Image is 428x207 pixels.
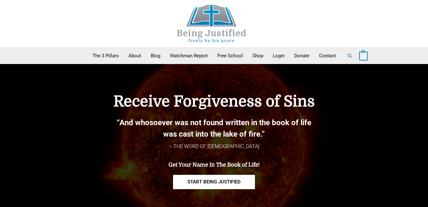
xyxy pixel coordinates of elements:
[169,143,259,149] span: – THE WORD OF [DEMOGRAPHIC_DATA]
[362,54,365,58] span: 0
[314,48,341,64] a: Contact
[248,48,268,64] a: Shop
[359,53,368,59] a: View Shopping Cart, empty
[146,48,165,64] a: Blog
[213,48,248,64] a: Free School
[117,118,311,139] b: “And whosoever was not found written in the book of life was cast into the lake of fire.”
[289,48,314,64] a: Donate
[124,48,146,64] a: About
[268,48,289,64] a: Login
[88,48,124,64] a: The 3 Pillars
[88,48,341,64] nav: Primary Site Navigation
[347,53,353,59] a: Search button
[187,180,241,184] span: START BEING JUSTIFIED
[165,48,213,64] a: Watchman Report
[173,175,255,189] a: START BEING JUSTIFIED
[80,93,348,111] h4: Receive Forgiveness of Sins
[80,162,348,168] h4: Get Your Name In The Book of Life!
[164,5,259,43] img: Being Justified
